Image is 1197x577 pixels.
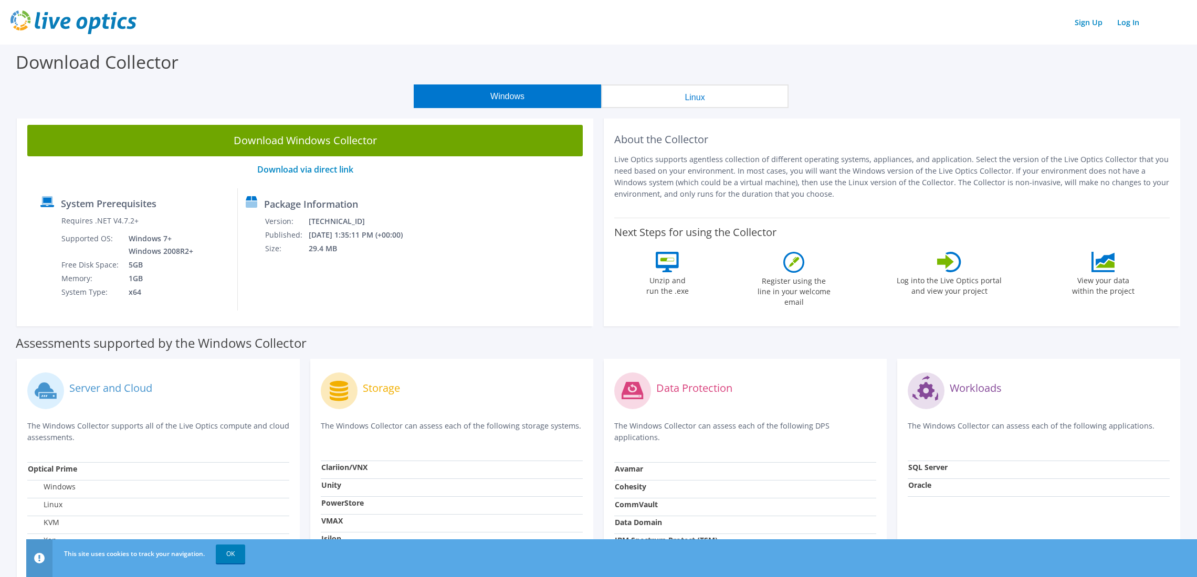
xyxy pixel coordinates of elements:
a: Download via direct link [257,164,353,175]
label: Xen [28,535,57,546]
strong: VMAX [321,516,343,526]
td: x64 [121,285,195,299]
label: Package Information [264,199,358,209]
button: Windows [414,84,601,108]
p: The Windows Collector supports all of the Live Optics compute and cloud assessments. [27,420,289,443]
strong: CommVault [615,499,658,509]
td: Supported OS: [61,232,121,258]
strong: IBM Spectrum Protect (TSM) [615,535,718,545]
strong: Avamar [615,464,643,474]
a: OK [216,544,245,563]
strong: Oracle [908,480,931,490]
label: System Prerequisites [61,198,156,209]
label: Windows [28,482,76,492]
label: Requires .NET V4.7.2+ [61,216,139,226]
p: The Windows Collector can assess each of the following DPS applications. [614,420,876,443]
strong: Cohesity [615,482,646,491]
td: [DATE] 1:35:11 PM (+00:00) [308,228,417,242]
a: Log In [1112,15,1144,30]
label: Next Steps for using the Collector [614,226,776,239]
label: Linux [28,499,62,510]
td: [TECHNICAL_ID] [308,215,417,228]
strong: Optical Prime [28,464,77,474]
button: Linux [601,84,789,108]
h2: About the Collector [614,133,1170,146]
label: KVM [28,517,59,528]
td: Windows 7+ Windows 2008R2+ [121,232,195,258]
td: 5GB [121,258,195,272]
td: Free Disk Space: [61,258,121,272]
label: Download Collector [16,50,178,74]
label: Data Protection [656,383,732,393]
span: This site uses cookies to track your navigation. [64,549,205,558]
label: Workloads [950,383,1002,393]
td: Version: [265,215,308,228]
strong: Data Domain [615,517,662,527]
p: Live Optics supports agentless collection of different operating systems, appliances, and applica... [614,154,1170,200]
strong: SQL Server [908,462,948,472]
a: Sign Up [1069,15,1108,30]
img: live_optics_svg.svg [10,10,136,34]
strong: Isilon [321,533,341,543]
a: Download Windows Collector [27,125,583,156]
label: Register using the line in your welcome email [754,273,833,307]
label: Assessments supported by the Windows Collector [16,338,307,348]
strong: Unity [321,480,341,490]
label: Server and Cloud [69,383,152,393]
td: Memory: [61,272,121,285]
td: Published: [265,228,308,242]
td: 29.4 MB [308,242,417,255]
p: The Windows Collector can assess each of the following applications. [908,420,1170,442]
strong: Clariion/VNX [321,462,367,472]
label: Log into the Live Optics portal and view your project [896,272,1002,296]
td: Size: [265,242,308,255]
label: Unzip and run the .exe [643,272,691,296]
label: Storage [363,383,400,393]
td: 1GB [121,272,195,285]
strong: PowerStore [321,498,364,508]
p: The Windows Collector can assess each of the following storage systems. [321,420,583,442]
label: View your data within the project [1065,272,1141,296]
td: System Type: [61,285,121,299]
